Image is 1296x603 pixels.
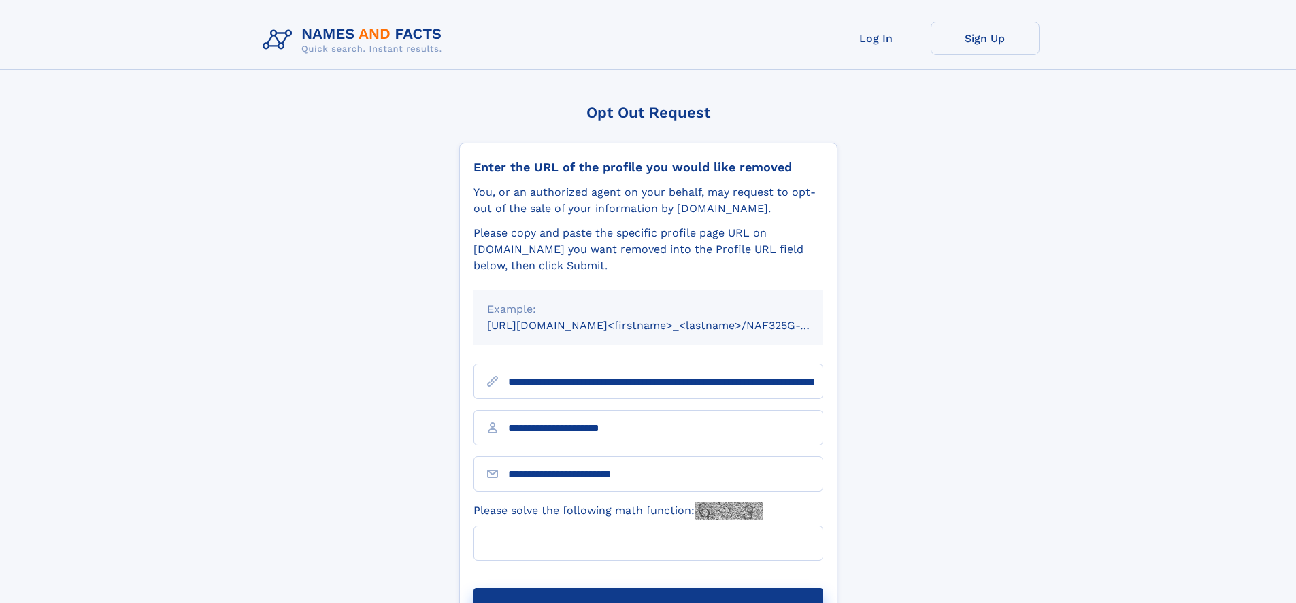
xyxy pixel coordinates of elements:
div: Example: [487,301,810,317]
a: Log In [822,22,931,55]
small: [URL][DOMAIN_NAME]<firstname>_<lastname>/NAF325G-xxxxxxxx [487,319,849,332]
div: Opt Out Request [459,104,837,121]
img: Logo Names and Facts [257,22,453,58]
a: Sign Up [931,22,1040,55]
div: Please copy and paste the specific profile page URL on [DOMAIN_NAME] you want removed into the Pr... [473,225,823,274]
div: You, or an authorized agent on your behalf, may request to opt-out of the sale of your informatio... [473,184,823,217]
div: Enter the URL of the profile you would like removed [473,160,823,175]
label: Please solve the following math function: [473,502,763,520]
